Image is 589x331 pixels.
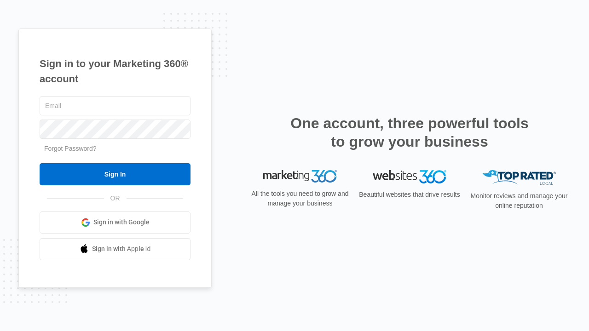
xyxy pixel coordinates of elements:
[40,238,191,260] a: Sign in with Apple Id
[263,170,337,183] img: Marketing 360
[358,190,461,200] p: Beautiful websites that drive results
[40,56,191,86] h1: Sign in to your Marketing 360® account
[40,163,191,185] input: Sign In
[93,217,150,227] span: Sign in with Google
[40,96,191,115] input: Email
[373,170,446,183] img: Websites 360
[40,211,191,234] a: Sign in with Google
[92,244,151,254] span: Sign in with Apple Id
[468,191,571,211] p: Monitor reviews and manage your online reputation
[44,145,97,152] a: Forgot Password?
[482,170,556,185] img: Top Rated Local
[288,114,531,151] h2: One account, three powerful tools to grow your business
[104,194,127,203] span: OR
[248,189,352,208] p: All the tools you need to grow and manage your business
